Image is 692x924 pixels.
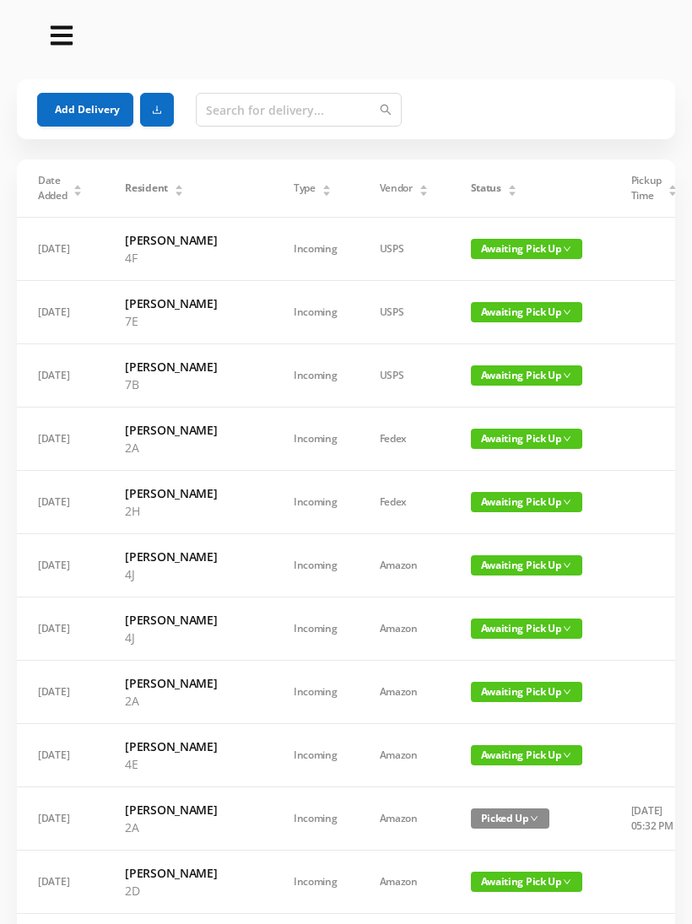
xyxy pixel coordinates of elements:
[17,281,104,344] td: [DATE]
[125,674,251,692] h6: [PERSON_NAME]
[507,182,516,187] i: icon: caret-up
[563,245,571,253] i: icon: down
[17,471,104,534] td: [DATE]
[17,344,104,408] td: [DATE]
[273,851,359,914] td: Incoming
[17,218,104,281] td: [DATE]
[359,597,450,661] td: Amazon
[471,808,549,829] span: Picked Up
[125,629,251,646] p: 4J
[73,182,83,187] i: icon: caret-up
[125,312,251,330] p: 7E
[17,661,104,724] td: [DATE]
[38,173,68,203] span: Date Added
[359,408,450,471] td: Fedex
[380,181,413,196] span: Vendor
[359,661,450,724] td: Amazon
[471,619,582,639] span: Awaiting Pick Up
[359,534,450,597] td: Amazon
[359,218,450,281] td: USPS
[125,548,251,565] h6: [PERSON_NAME]
[359,281,450,344] td: USPS
[125,801,251,819] h6: [PERSON_NAME]
[668,182,678,192] div: Sort
[125,358,251,376] h6: [PERSON_NAME]
[273,408,359,471] td: Incoming
[471,555,582,575] span: Awaiting Pick Up
[273,787,359,851] td: Incoming
[322,189,331,194] i: icon: caret-down
[322,182,331,187] i: icon: caret-up
[125,882,251,900] p: 2D
[359,724,450,787] td: Amazon
[273,218,359,281] td: Incoming
[471,239,582,259] span: Awaiting Pick Up
[125,376,251,393] p: 7B
[471,492,582,512] span: Awaiting Pick Up
[563,624,571,633] i: icon: down
[563,435,571,443] i: icon: down
[359,471,450,534] td: Fedex
[507,189,516,194] i: icon: caret-down
[196,93,402,127] input: Search for delivery...
[125,231,251,249] h6: [PERSON_NAME]
[37,93,133,127] button: Add Delivery
[174,182,184,192] div: Sort
[125,565,251,583] p: 4J
[73,182,83,192] div: Sort
[530,814,538,823] i: icon: down
[294,181,316,196] span: Type
[273,661,359,724] td: Incoming
[17,724,104,787] td: [DATE]
[471,429,582,449] span: Awaiting Pick Up
[668,182,677,187] i: icon: caret-up
[563,371,571,380] i: icon: down
[471,365,582,386] span: Awaiting Pick Up
[125,181,168,196] span: Resident
[359,344,450,408] td: USPS
[419,189,428,194] i: icon: caret-down
[631,173,662,203] span: Pickup Time
[125,484,251,502] h6: [PERSON_NAME]
[471,745,582,765] span: Awaiting Pick Up
[359,787,450,851] td: Amazon
[17,787,104,851] td: [DATE]
[563,561,571,570] i: icon: down
[563,308,571,316] i: icon: down
[273,281,359,344] td: Incoming
[419,182,429,192] div: Sort
[419,182,428,187] i: icon: caret-up
[471,872,582,892] span: Awaiting Pick Up
[125,611,251,629] h6: [PERSON_NAME]
[322,182,332,192] div: Sort
[125,864,251,882] h6: [PERSON_NAME]
[471,302,582,322] span: Awaiting Pick Up
[174,189,183,194] i: icon: caret-down
[125,692,251,710] p: 2A
[471,682,582,702] span: Awaiting Pick Up
[668,189,677,194] i: icon: caret-down
[125,249,251,267] p: 4F
[471,181,501,196] span: Status
[17,408,104,471] td: [DATE]
[17,851,104,914] td: [DATE]
[563,498,571,506] i: icon: down
[359,851,450,914] td: Amazon
[563,878,571,886] i: icon: down
[17,597,104,661] td: [DATE]
[125,294,251,312] h6: [PERSON_NAME]
[273,344,359,408] td: Incoming
[380,104,392,116] i: icon: search
[273,724,359,787] td: Incoming
[125,502,251,520] p: 2H
[273,471,359,534] td: Incoming
[125,738,251,755] h6: [PERSON_NAME]
[273,534,359,597] td: Incoming
[125,421,251,439] h6: [PERSON_NAME]
[125,439,251,457] p: 2A
[125,819,251,836] p: 2A
[125,755,251,773] p: 4E
[17,534,104,597] td: [DATE]
[563,688,571,696] i: icon: down
[174,182,183,187] i: icon: caret-up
